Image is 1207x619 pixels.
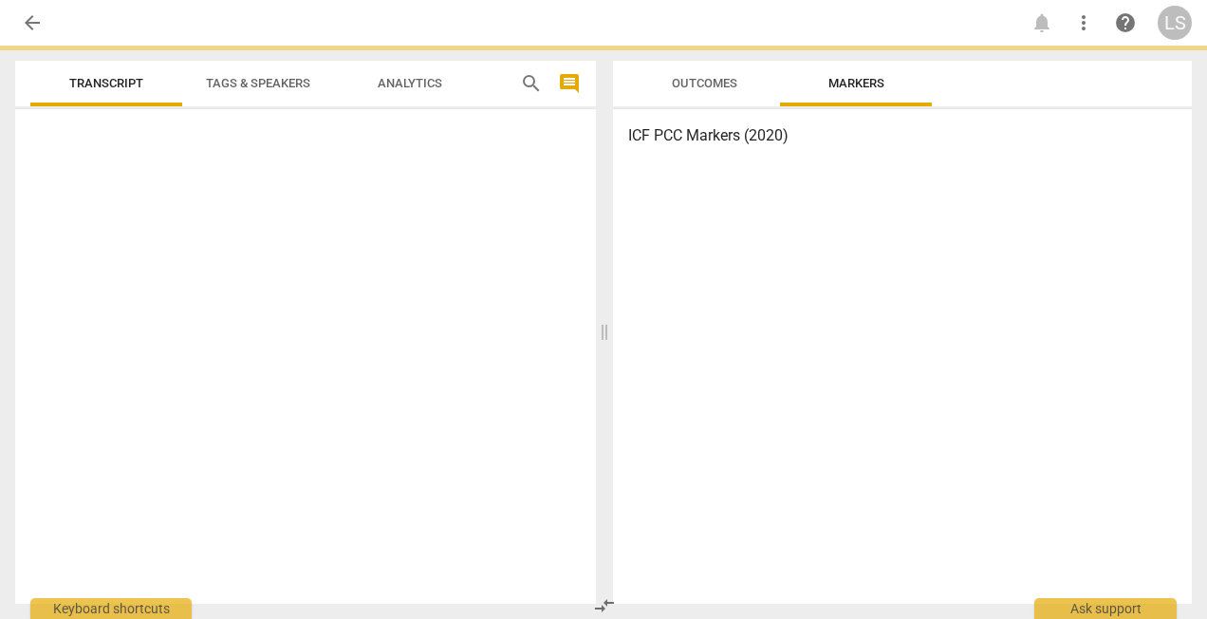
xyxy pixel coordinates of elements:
[1108,6,1142,40] a: Help
[554,68,585,99] button: Show/Hide comments
[516,68,547,99] button: Search
[520,72,543,95] span: search
[1072,11,1095,34] span: more_vert
[1158,6,1192,40] button: LS
[21,11,44,34] span: arrow_back
[1114,11,1137,34] span: help
[1034,598,1177,619] div: Ask support
[378,76,442,90] span: Analytics
[558,72,581,95] span: comment
[628,124,1177,147] h3: ICF PCC Markers (2020)
[206,76,310,90] span: Tags & Speakers
[828,76,884,90] span: Markers
[593,594,616,617] span: compare_arrows
[672,76,737,90] span: Outcomes
[30,598,192,619] div: Keyboard shortcuts
[69,76,143,90] span: Transcript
